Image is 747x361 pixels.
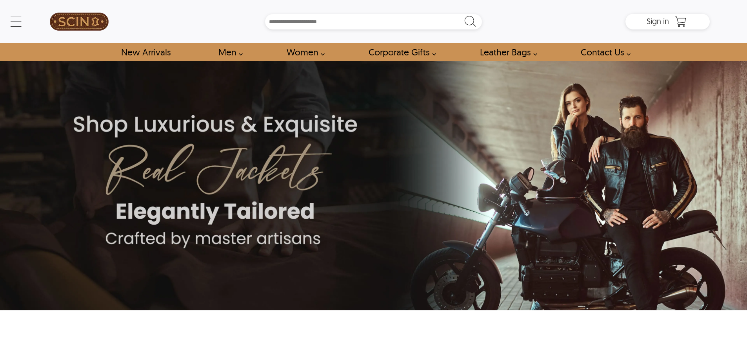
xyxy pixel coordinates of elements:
span: Sign in [647,16,669,26]
a: Sign in [647,19,669,25]
a: Shopping Cart [673,16,689,27]
a: Shop Women Leather Jackets [278,43,329,61]
a: contact-us [572,43,635,61]
a: shop men's leather jackets [209,43,247,61]
a: SCIN [37,4,121,39]
img: SCIN [50,4,109,39]
a: Shop New Arrivals [112,43,179,61]
a: Shop Leather Corporate Gifts [360,43,440,61]
a: Shop Leather Bags [471,43,542,61]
